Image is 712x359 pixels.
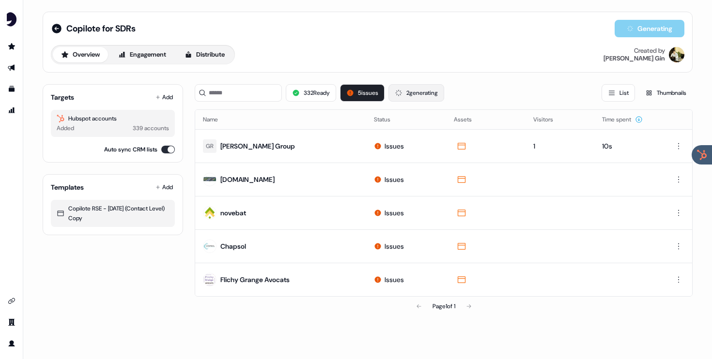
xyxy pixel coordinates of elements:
button: 5issues [340,84,385,102]
div: Copilote RSE - [DATE] (Contact Level) Copy [57,204,169,223]
div: Flichy Grange Avocats [220,275,290,284]
button: Thumbnails [639,84,693,102]
label: Auto sync CRM lists [104,145,157,154]
div: Issues [385,175,404,184]
button: Add [154,90,175,104]
button: Engagement [110,47,174,62]
div: Added [57,123,74,133]
button: Name [203,111,230,128]
div: Issues [385,241,404,251]
div: 10s [602,141,652,151]
div: 339 accounts [133,123,169,133]
span: Copilote for SDRs [66,23,136,34]
div: Hubspot accounts [57,114,169,123]
th: Assets [446,110,526,129]
a: Go to outbound experience [4,60,19,75]
div: 1 [533,141,586,151]
a: Go to profile [4,336,19,351]
button: 2generating [388,84,444,102]
div: [DOMAIN_NAME] [220,175,275,184]
button: Add [154,180,175,194]
div: Page 1 of 1 [433,301,455,311]
div: Templates [51,182,84,192]
div: Issues [385,275,404,284]
div: Issues [385,208,404,218]
button: Distribute [176,47,233,62]
a: Go to team [4,314,19,330]
button: 332Ready [286,84,336,102]
div: [PERSON_NAME] Group [220,141,295,151]
button: List [602,84,635,102]
button: Overview [53,47,108,62]
img: Armand [669,47,684,62]
button: Visitors [533,111,565,128]
a: Go to templates [4,81,19,97]
div: GR [206,141,214,151]
a: Go to integrations [4,293,19,309]
div: Issues [385,141,404,151]
div: Targets [51,92,74,102]
div: [PERSON_NAME] Gin [604,55,665,62]
div: Created by [634,47,665,55]
button: Time spent [602,111,643,128]
a: Go to attribution [4,103,19,118]
button: Status [374,111,402,128]
a: Go to prospects [4,39,19,54]
div: Chapsol [220,241,246,251]
div: novebat [220,208,246,218]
